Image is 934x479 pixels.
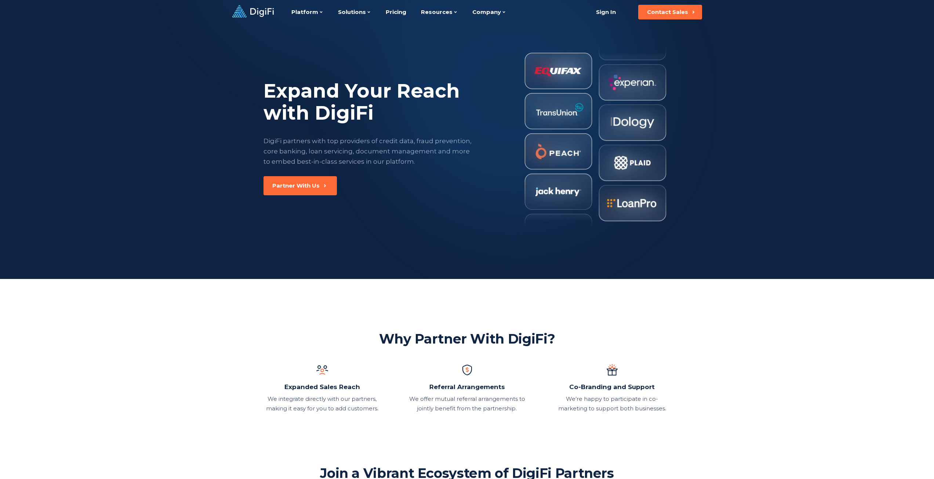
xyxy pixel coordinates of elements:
[284,382,360,391] p: Expanded Sales Reach
[264,80,472,124] div: Expand Your Reach with DigiFi
[569,382,655,391] p: Co-Branding and Support
[264,136,472,167] div: DigiFi partners with top providers of credit data, fraud prevention, core banking, loan servicing...
[379,330,555,347] h2: Why Partner With DigiFi?
[429,382,505,391] p: Referral Arrangements
[264,394,381,413] p: We integrate directly with our partners, making it easy for you to add customers.
[647,8,688,16] div: Contact Sales
[587,5,625,19] a: Sign In
[272,182,320,189] div: Partner With Us
[408,394,526,413] p: We offer mutual referral arrangements to jointly benefit from the partnership.
[638,5,702,19] button: Contact Sales
[553,394,671,413] p: We’re happy to participate in co-marketing to support both businesses.
[264,176,337,195] button: Partner With Us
